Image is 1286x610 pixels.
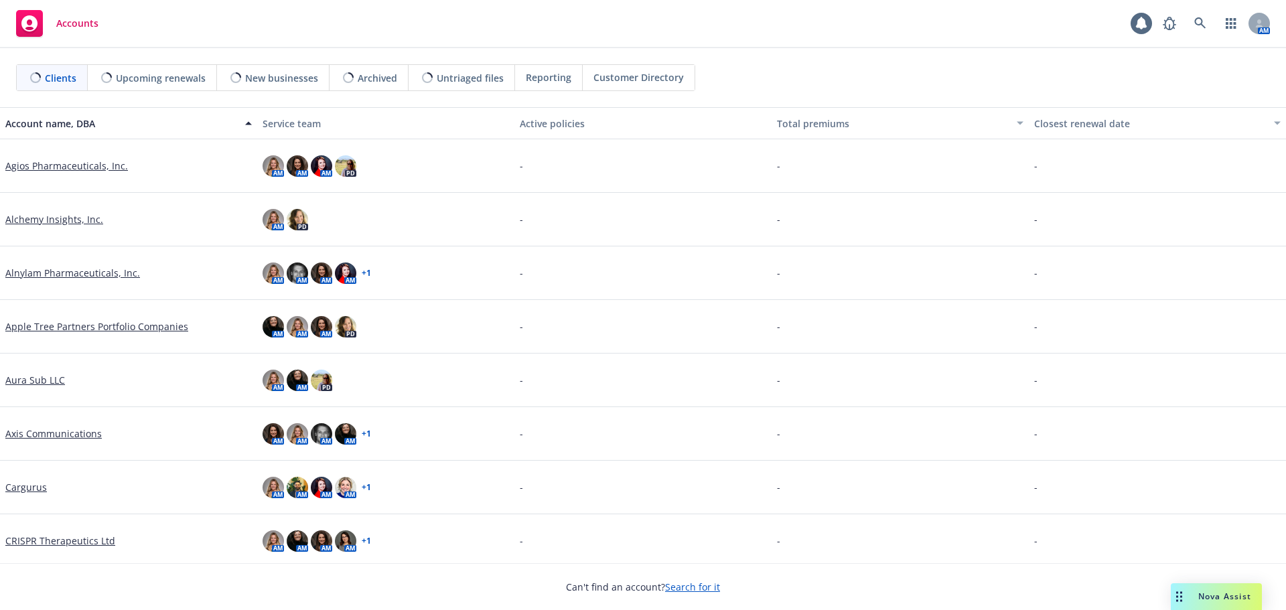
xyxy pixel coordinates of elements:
[1034,319,1038,333] span: -
[335,262,356,284] img: photo
[5,373,65,387] a: Aura Sub LLC
[566,580,720,594] span: Can't find an account?
[335,155,356,177] img: photo
[520,266,523,280] span: -
[777,117,1009,131] div: Total premiums
[311,155,332,177] img: photo
[777,480,780,494] span: -
[5,427,102,441] a: Axis Communications
[287,477,308,498] img: photo
[1034,117,1266,131] div: Closest renewal date
[526,70,571,84] span: Reporting
[1171,583,1262,610] button: Nova Assist
[362,483,371,491] a: + 1
[11,5,104,42] a: Accounts
[335,477,356,498] img: photo
[311,316,332,337] img: photo
[1034,480,1038,494] span: -
[311,370,332,391] img: photo
[1156,10,1183,37] a: Report a Bug
[520,117,766,131] div: Active policies
[1187,10,1214,37] a: Search
[1034,212,1038,226] span: -
[514,107,772,139] button: Active policies
[772,107,1029,139] button: Total premiums
[263,423,284,445] img: photo
[1034,266,1038,280] span: -
[335,316,356,337] img: photo
[5,534,115,548] a: CRISPR Therapeutics Ltd
[287,370,308,391] img: photo
[777,534,780,548] span: -
[287,530,308,552] img: photo
[520,212,523,226] span: -
[520,480,523,494] span: -
[1198,591,1251,602] span: Nova Assist
[311,423,332,445] img: photo
[263,530,284,552] img: photo
[311,262,332,284] img: photo
[665,581,720,593] a: Search for it
[335,423,356,445] img: photo
[777,212,780,226] span: -
[777,319,780,333] span: -
[1029,107,1286,139] button: Closest renewal date
[520,159,523,173] span: -
[520,319,523,333] span: -
[263,370,284,391] img: photo
[263,209,284,230] img: photo
[362,430,371,438] a: + 1
[1034,159,1038,173] span: -
[777,266,780,280] span: -
[1034,373,1038,387] span: -
[1034,534,1038,548] span: -
[287,262,308,284] img: photo
[45,71,76,85] span: Clients
[116,71,206,85] span: Upcoming renewals
[245,71,318,85] span: New businesses
[311,477,332,498] img: photo
[520,373,523,387] span: -
[1034,427,1038,441] span: -
[1171,583,1188,610] div: Drag to move
[287,316,308,337] img: photo
[5,212,103,226] a: Alchemy Insights, Inc.
[437,71,504,85] span: Untriaged files
[358,71,397,85] span: Archived
[263,155,284,177] img: photo
[263,117,509,131] div: Service team
[777,373,780,387] span: -
[56,18,98,29] span: Accounts
[257,107,514,139] button: Service team
[263,316,284,337] img: photo
[362,537,371,545] a: + 1
[520,534,523,548] span: -
[5,266,140,280] a: Alnylam Pharmaceuticals, Inc.
[287,423,308,445] img: photo
[1218,10,1244,37] a: Switch app
[593,70,684,84] span: Customer Directory
[5,319,188,333] a: Apple Tree Partners Portfolio Companies
[5,480,47,494] a: Cargurus
[335,530,356,552] img: photo
[520,427,523,441] span: -
[263,477,284,498] img: photo
[362,269,371,277] a: + 1
[777,427,780,441] span: -
[5,117,237,131] div: Account name, DBA
[287,155,308,177] img: photo
[287,209,308,230] img: photo
[311,530,332,552] img: photo
[777,159,780,173] span: -
[5,159,128,173] a: Agios Pharmaceuticals, Inc.
[263,262,284,284] img: photo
